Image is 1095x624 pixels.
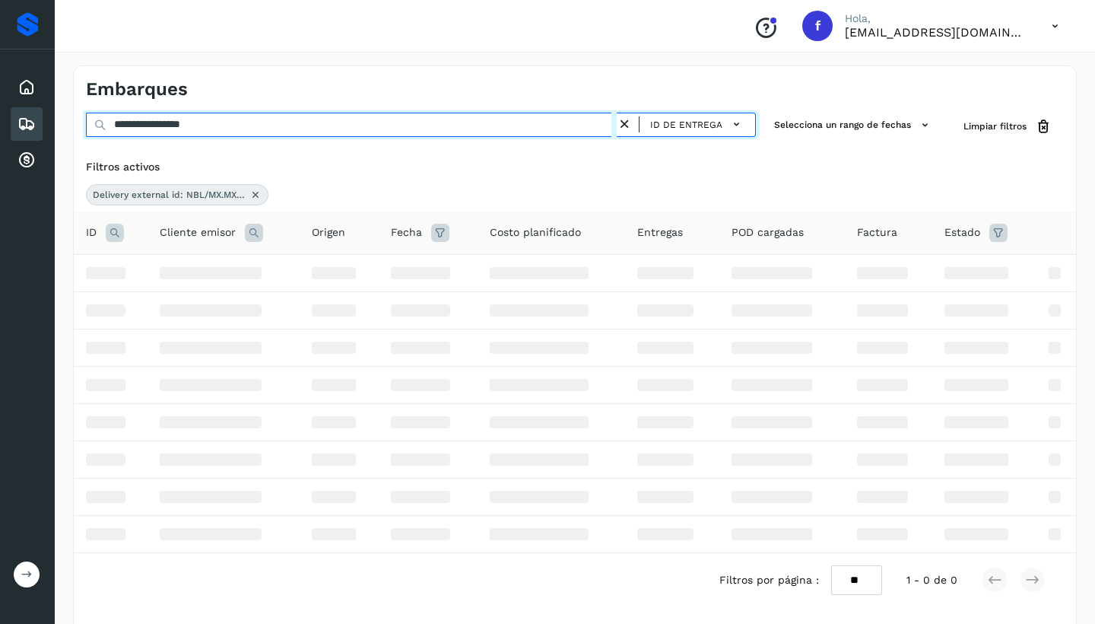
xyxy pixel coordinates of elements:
[963,119,1027,133] span: Limpiar filtros
[719,572,819,588] span: Filtros por página :
[650,118,722,132] span: ID de entrega
[86,224,97,240] span: ID
[490,224,581,240] span: Costo planificado
[93,188,245,202] span: Delivery external id: NBL/MX.MX51086683
[944,224,980,240] span: Estado
[312,224,345,240] span: Origen
[906,572,957,588] span: 1 - 0 de 0
[86,78,188,100] h4: Embarques
[11,71,43,104] div: Inicio
[857,224,897,240] span: Factura
[11,107,43,141] div: Embarques
[646,113,749,135] button: ID de entrega
[391,224,422,240] span: Fecha
[86,184,268,205] div: Delivery external id: NBL/MX.MX51086683
[845,25,1027,40] p: factura@grupotevian.com
[768,113,939,138] button: Selecciona un rango de fechas
[951,113,1064,141] button: Limpiar filtros
[732,224,804,240] span: POD cargadas
[160,224,236,240] span: Cliente emisor
[86,159,1064,175] div: Filtros activos
[11,144,43,177] div: Cuentas por cobrar
[637,224,683,240] span: Entregas
[845,12,1027,25] p: Hola,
